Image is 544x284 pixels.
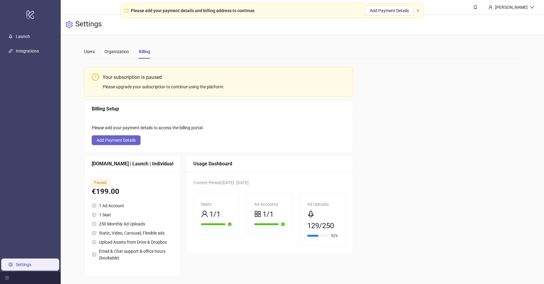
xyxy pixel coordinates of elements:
span: setting [66,21,73,28]
span: check-circle [92,240,97,245]
button: close [416,9,420,13]
div: Please add your payment details and billing address to continue. [131,7,256,14]
span: 1/1 [209,209,220,220]
span: menu-fold [5,276,9,280]
span: 1/1 [263,209,274,220]
div: €199.00 [92,186,173,198]
span: bell [473,5,478,9]
div: Ad Uploads [307,201,338,208]
li: 1 Seat [92,211,173,218]
span: rocket [307,210,314,218]
div: Ad Accounts [254,201,285,208]
li: 1 Ad Account [92,202,173,209]
li: Upload Assets from Drive & Dropbox [92,239,173,245]
span: check-circle [92,221,97,226]
span: Add Payment Details [97,138,136,143]
a: Launch [16,34,30,39]
span: exclamation-circle [92,73,99,81]
div: [PERSON_NAME] [493,4,530,11]
div: Usage Dashboard [193,160,345,167]
span: Current Period: [DATE] - [DATE] [193,180,249,185]
span: check-circle [228,222,232,226]
div: [DOMAIN_NAME] | Launch | Individual [92,160,173,167]
span: exclamation-circle [124,8,128,13]
div: Seats [201,201,232,208]
li: Static, Video, Carousel, Flexible ads [92,230,173,236]
span: user [201,210,208,218]
span: check-circle [92,212,97,217]
span: Add Payment Details [370,8,409,13]
span: close [416,9,420,12]
a: Integrations [16,49,39,53]
span: 52% [331,234,338,238]
li: Email & Chat support & office hours (bookable) [92,248,173,261]
div: Users [84,48,95,55]
a: Settings [16,262,31,267]
span: check-circle [281,222,285,226]
div: Billing Setup [92,105,345,113]
span: user [488,5,493,9]
span: check-circle [92,203,97,208]
h3: Settings [75,19,102,30]
span: 129/250 [307,220,334,232]
span: check-circle [92,252,97,257]
div: Please upgrade your subscription to continue using the platform. [103,83,345,90]
span: appstore [254,210,261,218]
div: Your subscription is paused [103,73,345,81]
button: Add Payment Details [92,135,141,145]
button: Add Payment Details [365,6,414,15]
div: Please add your payment details to access the billing portal. [92,124,345,131]
div: Organization [104,48,129,55]
span: down [530,5,534,9]
li: 250 Monthly Ad Uploads [92,221,173,227]
span: check-circle [92,231,97,235]
div: Billing [139,48,150,55]
span: Paused [92,179,109,186]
